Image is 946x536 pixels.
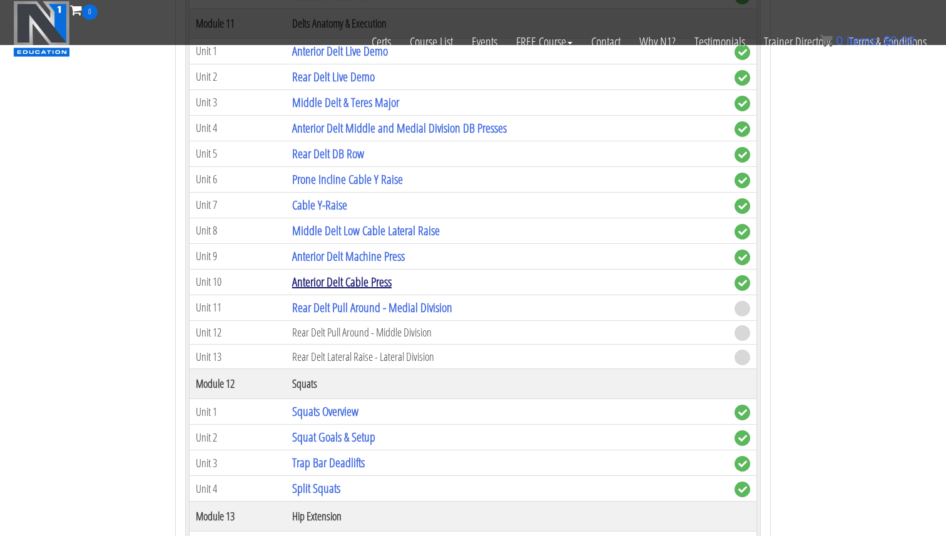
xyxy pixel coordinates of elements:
[292,480,340,497] a: Split Squats
[582,20,630,64] a: Contact
[190,320,286,345] td: Unit 12
[735,275,750,291] span: complete
[735,482,750,497] span: complete
[190,166,286,192] td: Unit 6
[292,428,375,445] a: Squat Goals & Setup
[735,430,750,446] span: complete
[292,403,359,420] a: Squats Overview
[883,34,890,48] span: $
[190,502,286,532] th: Module 13
[735,96,750,111] span: complete
[190,218,286,243] td: Unit 8
[190,89,286,115] td: Unit 3
[685,20,755,64] a: Testimonials
[286,502,728,532] th: Hip Extension
[292,94,399,111] a: Middle Delt & Teres Major
[362,20,400,64] a: Certs
[190,295,286,320] td: Unit 11
[735,405,750,420] span: complete
[190,243,286,269] td: Unit 9
[292,171,403,188] a: Prone Incline Cable Y Raise
[190,141,286,166] td: Unit 5
[735,70,750,86] span: complete
[820,34,915,48] a: 0 items: $0.00
[400,20,462,64] a: Course List
[190,369,286,399] th: Module 12
[286,345,728,369] td: Rear Delt Lateral Raise - Lateral Division
[190,115,286,141] td: Unit 4
[755,20,840,64] a: Trainer Directory
[286,320,728,345] td: Rear Delt Pull Around - Middle Division
[735,173,750,188] span: complete
[190,345,286,369] td: Unit 13
[13,1,70,57] img: n1-education
[82,4,98,20] span: 0
[292,454,365,471] a: Trap Bar Deadlifts
[190,64,286,89] td: Unit 2
[190,399,286,425] td: Unit 1
[507,20,582,64] a: FREE Course
[190,192,286,218] td: Unit 7
[883,34,915,48] bdi: 0.00
[190,269,286,295] td: Unit 10
[836,34,843,48] span: 0
[292,68,375,85] a: Rear Delt Live Demo
[462,20,507,64] a: Events
[630,20,685,64] a: Why N1?
[190,476,286,502] td: Unit 4
[292,248,405,265] a: Anterior Delt Machine Press
[735,198,750,214] span: complete
[735,250,750,265] span: complete
[292,222,440,239] a: Middle Delt Low Cable Lateral Raise
[292,119,507,136] a: Anterior Delt Middle and Medial Division DB Presses
[735,224,750,240] span: complete
[190,425,286,450] td: Unit 2
[70,1,98,18] a: 0
[735,456,750,472] span: complete
[286,369,728,399] th: Squats
[820,34,833,47] img: icon11.png
[735,147,750,163] span: complete
[292,273,392,290] a: Anterior Delt Cable Press
[292,196,347,213] a: Cable Y-Raise
[190,450,286,476] td: Unit 3
[292,299,452,316] a: Rear Delt Pull Around - Medial Division
[735,121,750,137] span: complete
[840,20,936,64] a: Terms & Conditions
[847,34,880,48] span: items:
[292,145,364,162] a: Rear Delt DB Row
